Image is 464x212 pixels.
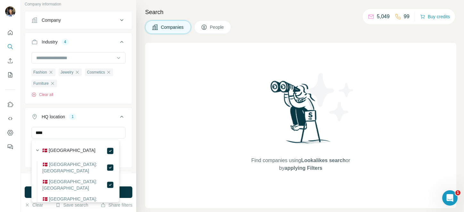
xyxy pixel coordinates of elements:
[161,24,184,30] span: Companies
[420,12,450,21] button: Buy credits
[33,81,49,86] span: Furniture
[5,6,15,17] img: Avatar
[25,186,132,198] button: Run search
[268,79,334,150] img: Surfe Illustration - Woman searching with binoculars
[87,69,105,75] span: Cosmetics
[301,68,359,126] img: Surfe Illustration - Stars
[25,1,132,7] p: Company information
[442,190,458,206] iframe: Intercom live chat
[61,69,74,75] span: Jewelry
[5,141,15,153] button: Feedback
[404,13,410,20] p: 99
[5,41,15,52] button: Search
[101,202,132,208] button: Share filters
[25,109,132,127] button: HQ location1
[210,24,225,30] span: People
[5,69,15,81] button: My lists
[33,69,47,75] span: Fashion
[62,39,69,45] div: 4
[55,202,88,208] button: Save search
[5,99,15,110] button: Use Surfe on LinkedIn
[301,158,346,163] span: Lookalikes search
[31,92,53,98] button: Clear all
[145,8,456,17] h4: Search
[69,114,76,120] div: 1
[5,55,15,67] button: Enrich CSV
[25,34,132,52] button: Industry4
[377,13,390,20] p: 5,049
[285,165,322,171] span: applying Filters
[42,161,106,174] label: 🇩🇰 [GEOGRAPHIC_DATA]: [GEOGRAPHIC_DATA]
[42,147,95,155] label: 🇩🇰 [GEOGRAPHIC_DATA]
[42,39,58,45] div: Industry
[5,127,15,138] button: Dashboard
[25,202,43,208] button: Clear
[5,113,15,124] button: Use Surfe API
[42,17,61,23] div: Company
[455,190,460,195] span: 1
[5,27,15,38] button: Quick start
[25,12,132,28] button: Company
[249,157,352,172] span: Find companies using or by
[42,114,65,120] div: HQ location
[42,178,106,191] label: 🇩🇰 [GEOGRAPHIC_DATA]: [GEOGRAPHIC_DATA]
